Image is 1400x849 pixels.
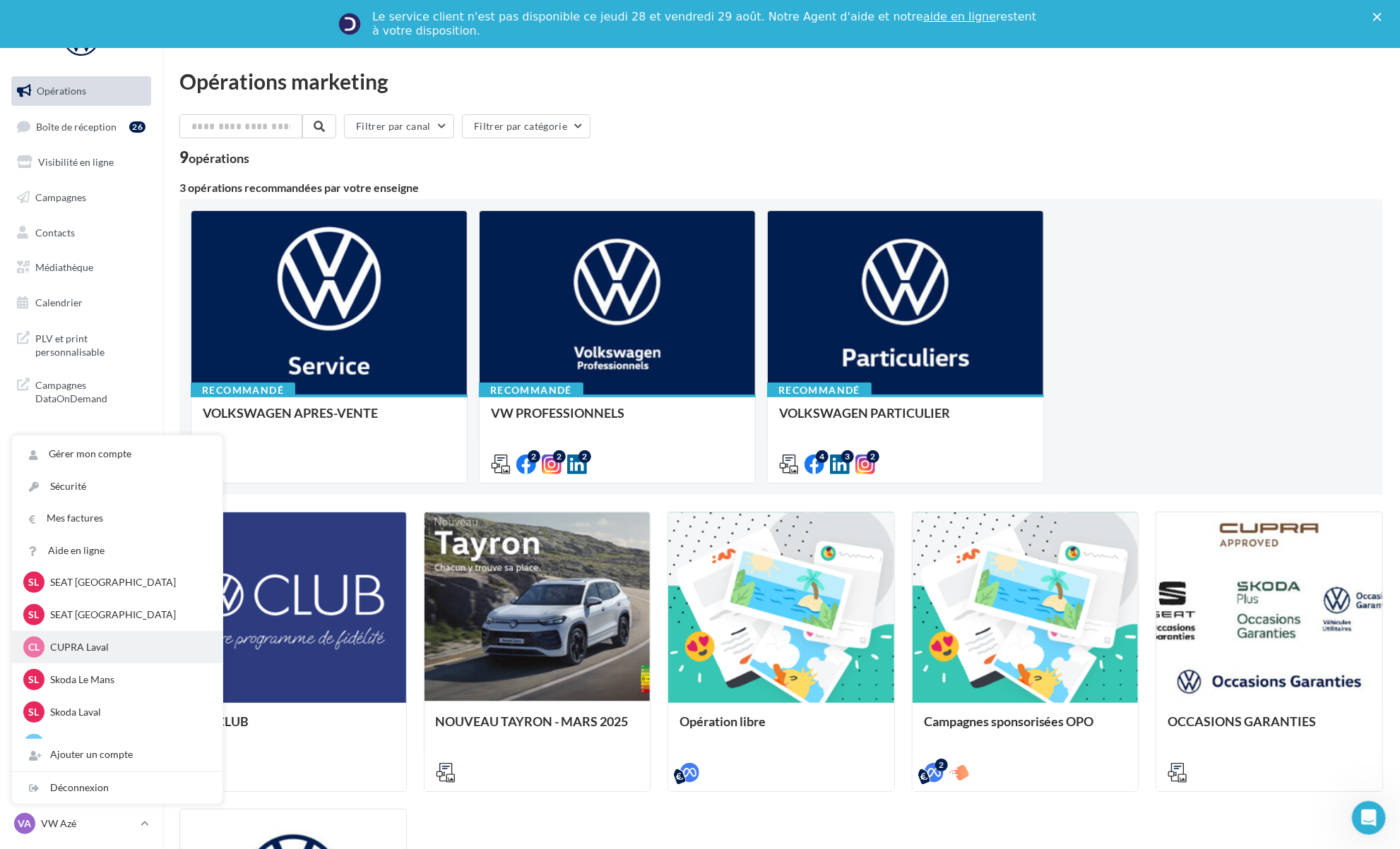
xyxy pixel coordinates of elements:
[11,810,151,837] a: VA VW Azé
[35,329,146,359] span: PLV et print personnalisable
[8,147,154,177] a: Visibilité en ligne
[50,737,206,752] p: Skoda Evreux
[841,450,854,463] div: 3
[8,76,154,106] a: Opérations
[50,640,206,654] p: CUPRA Laval
[35,375,146,406] span: Campagnes DataOnDemand
[867,450,879,463] div: 2
[8,370,154,411] a: Campagnes DataOnDemand
[767,383,872,398] div: Recommandé
[35,261,93,273] span: Médiathèque
[923,10,996,23] a: aide en ligne
[203,405,378,421] span: VOLKSWAGEN APRES-VENTE
[18,817,32,831] span: VA
[816,450,829,463] div: 4
[12,438,223,470] a: Gérer mon compte
[680,713,766,729] span: Opération libre
[37,85,86,97] span: Opérations
[553,450,566,463] div: 2
[179,71,1383,92] div: Opérations marketing
[50,608,206,622] p: SEAT [GEOGRAPHIC_DATA]
[36,120,117,132] span: Boîte de réception
[344,114,454,138] button: Filtrer par canal
[29,575,40,589] span: SL
[29,608,40,622] span: SL
[8,288,154,318] a: Calendrier
[191,383,295,398] div: Recommandé
[579,450,591,463] div: 2
[8,253,154,282] a: Médiathèque
[41,817,135,831] p: VW Azé
[8,218,154,248] a: Contacts
[35,226,75,238] span: Contacts
[528,450,540,463] div: 2
[12,739,223,771] div: Ajouter un compte
[50,673,206,687] p: Skoda Le Mans
[29,673,40,687] span: SL
[50,575,206,589] p: SEAT [GEOGRAPHIC_DATA]
[8,323,154,365] a: PLV et print personnalisable
[12,772,223,804] div: Déconnexion
[28,737,40,752] span: SE
[50,705,206,719] p: Skoda Laval
[38,156,114,168] span: Visibilité en ligne
[338,13,361,35] img: Profile image for Service-Client
[29,705,40,719] span: SL
[479,383,583,398] div: Recommandé
[8,183,154,212] a: Campagnes
[12,471,223,502] a: Sécurité
[1373,13,1387,21] div: Fermer
[1352,801,1386,835] iframe: Intercom live chat
[935,759,948,771] div: 2
[462,114,591,138] button: Filtrer par catégorie
[129,121,146,133] div: 26
[12,502,223,534] a: Mes factures
[924,713,1094,729] span: Campagnes sponsorisées OPO
[12,535,223,567] a: Aide en ligne
[179,182,1383,193] div: 3 opérations recommandées par votre enseigne
[436,713,629,729] span: NOUVEAU TAYRON - MARS 2025
[189,152,249,164] div: opérations
[372,10,1039,38] div: Le service client n'est pas disponible ce jeudi 28 et vendredi 29 août. Notre Agent d'aide et not...
[1168,713,1316,729] span: OCCASIONS GARANTIES
[179,150,249,165] div: 9
[35,191,86,203] span: Campagnes
[779,405,950,421] span: VOLKSWAGEN PARTICULIER
[491,405,624,421] span: VW PROFESSIONNELS
[28,640,40,654] span: CL
[8,112,154,142] a: Boîte de réception26
[35,296,83,308] span: Calendrier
